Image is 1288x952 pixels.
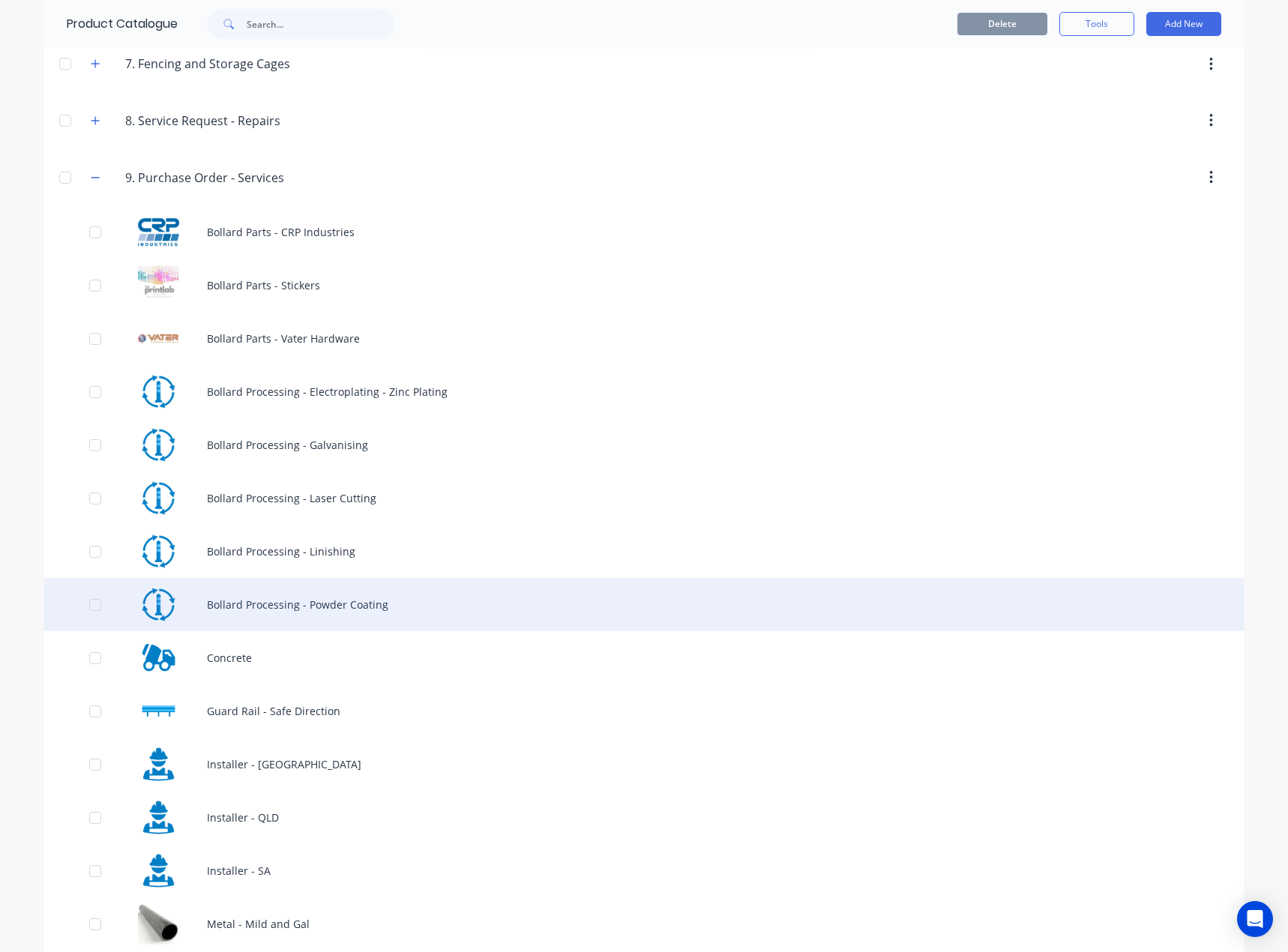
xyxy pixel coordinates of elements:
div: Bollard Parts - Vater HardwareBollard Parts - Vater Hardware [44,312,1244,365]
div: Installer - QLDInstaller - QLD [44,791,1244,844]
div: Bollard Processing - LinishingBollard Processing - Linishing [44,525,1244,578]
input: Search... [247,9,395,39]
input: Enter category name [125,112,303,130]
div: Guard Rail - Safe DirectionGuard Rail - Safe Direction [44,684,1244,738]
button: Delete [957,13,1047,35]
div: Bollard Processing - Laser CuttingBollard Processing - Laser Cutting [44,472,1244,525]
div: Bollard Parts - StickersBollard Parts - Stickers [44,259,1244,312]
button: Tools [1059,12,1134,36]
div: Bollard Processing - GalvanisingBollard Processing - Galvanising [44,418,1244,472]
div: Bollard Processing - Electroplating - Zinc PlatingBollard Processing - Electroplating - Zinc Plating [44,365,1244,418]
div: Bollard Processing - Powder CoatingBollard Processing - Powder Coating [44,578,1244,631]
div: Metal - Mild and GalMetal - Mild and Gal [44,897,1244,951]
input: Enter category name [125,169,303,187]
div: ConcreteConcrete [44,631,1244,684]
div: Installer - NSWInstaller - [GEOGRAPHIC_DATA] [44,738,1244,791]
div: Installer - SAInstaller - SA [44,844,1244,897]
div: Bollard Parts - CRP IndustriesBollard Parts - CRP Industries [44,205,1244,259]
input: Enter category name [125,55,303,73]
button: Add New [1146,12,1221,36]
div: Open Intercom Messenger [1237,901,1273,937]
